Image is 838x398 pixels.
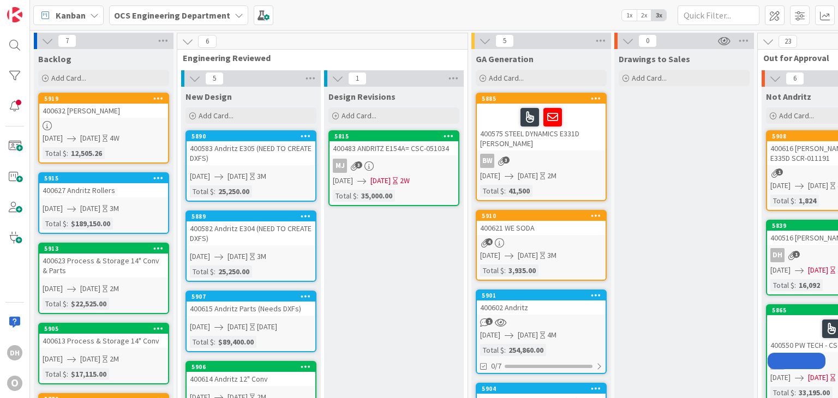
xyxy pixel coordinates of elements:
[114,10,230,21] b: OCS Engineering Department
[506,344,546,356] div: 254,860.00
[228,251,248,262] span: [DATE]
[38,172,169,234] a: 5915400627 Andritz Rollers[DATE][DATE]3MTotal $:$189,150.00
[185,210,316,282] a: 5889400582 Andritz E304 (NEED TO CREATE DXFS)[DATE][DATE]3MTotal $:25,250.00
[480,329,500,341] span: [DATE]
[190,266,214,278] div: Total $
[518,170,538,182] span: [DATE]
[504,264,506,276] span: :
[477,211,606,221] div: 5910
[794,279,796,291] span: :
[330,131,458,141] div: 5815
[67,147,68,159] span: :
[187,372,315,386] div: 400614 Andritz 12" Conv
[58,34,76,47] span: 7
[477,94,606,104] div: 5885
[330,131,458,155] div: 5815400483 ANDRITZ E154A= CSC-051034
[110,283,119,294] div: 2M
[770,279,794,291] div: Total $
[7,345,22,360] div: DH
[187,221,315,245] div: 400582 Andritz E304 (NEED TO CREATE DXFS)
[477,300,606,315] div: 400602 Andritz
[342,111,376,120] span: Add Card...
[80,283,100,294] span: [DATE]
[199,111,234,120] span: Add Card...
[796,195,819,207] div: 1,824
[190,185,214,197] div: Total $
[38,93,169,164] a: 5919400632 [PERSON_NAME][DATE][DATE]4WTotal $:12,505.26
[257,321,277,333] div: [DATE]
[44,245,168,252] div: 5913
[187,212,315,221] div: 5889
[43,203,63,214] span: [DATE]
[808,180,828,191] span: [DATE]
[39,254,168,278] div: 400623 Process & Storage 14" Conv & Parts
[187,362,315,372] div: 5906
[328,91,396,102] span: Design Revisions
[43,132,63,144] span: [DATE]
[68,298,109,310] div: $22,525.00
[39,183,168,197] div: 400627 Andritz Rollers
[67,218,68,230] span: :
[257,171,266,182] div: 3M
[786,72,804,85] span: 6
[328,130,459,206] a: 5815400483 ANDRITZ E154A= CSC-051034MJ[DATE][DATE]2WTotal $:35,000.00
[619,53,690,64] span: Drawings to Sales
[506,185,532,197] div: 41,500
[504,185,506,197] span: :
[39,334,168,348] div: 400613 Process & Storage 14" Conv
[770,372,791,383] span: [DATE]
[185,130,316,202] a: 5890400583 Andritz E305 (NEED TO CREATE DXFS)[DATE][DATE]3MTotal $:25,250.00
[67,298,68,310] span: :
[190,336,214,348] div: Total $
[190,171,210,182] span: [DATE]
[43,218,67,230] div: Total $
[39,94,168,104] div: 5919
[504,344,506,356] span: :
[187,301,315,316] div: 400615 Andritz Parts (Needs DXFs)
[216,266,252,278] div: 25,250.00
[770,248,785,262] div: DH
[477,104,606,150] div: 400575 STEEL DYNAMICS E331D [PERSON_NAME]
[477,211,606,235] div: 5910400621 WE SODA
[187,131,315,165] div: 5890400583 Andritz E305 (NEED TO CREATE DXFS)
[39,173,168,183] div: 5915
[214,336,216,348] span: :
[480,185,504,197] div: Total $
[330,141,458,155] div: 400483 ANDRITZ E154A= CSC-051034
[191,363,315,371] div: 5906
[482,385,606,393] div: 5904
[776,168,783,176] span: 1
[43,368,67,380] div: Total $
[518,329,538,341] span: [DATE]
[770,264,791,276] span: [DATE]
[110,132,119,144] div: 4W
[476,53,534,64] span: GA Generation
[506,264,538,276] div: 3,935.00
[43,147,67,159] div: Total $
[793,251,800,258] span: 1
[68,368,109,380] div: $17,115.00
[68,218,113,230] div: $189,150.00
[39,244,168,254] div: 5913
[80,132,100,144] span: [DATE]
[39,173,168,197] div: 5915400627 Andritz Rollers
[518,250,538,261] span: [DATE]
[480,344,504,356] div: Total $
[476,93,607,201] a: 5885400575 STEEL DYNAMICS E331D [PERSON_NAME]BW[DATE][DATE]2MTotal $:41,500
[43,283,63,294] span: [DATE]
[7,7,22,22] img: Visit kanbanzone.com
[330,159,458,173] div: MJ
[477,291,606,300] div: 5901
[333,175,353,186] span: [DATE]
[257,251,266,262] div: 3M
[43,353,63,365] span: [DATE]
[56,9,86,22] span: Kanban
[191,132,315,140] div: 5890
[637,10,651,21] span: 2x
[358,190,395,202] div: 35,000.00
[110,203,119,214] div: 3M
[333,190,357,202] div: Total $
[547,170,556,182] div: 2M
[187,292,315,316] div: 5907400615 Andritz Parts (Needs DXFs)
[632,73,667,83] span: Add Card...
